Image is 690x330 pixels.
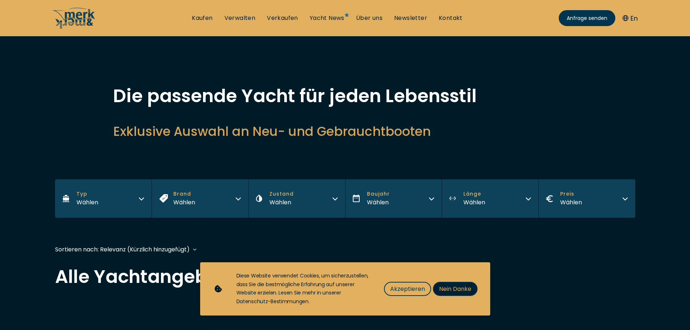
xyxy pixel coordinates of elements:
[173,198,195,207] div: Wählen
[310,14,344,22] a: Yacht News
[567,14,607,22] span: Anfrage senden
[345,179,442,218] button: BaujahrWählen
[442,179,538,218] button: LängeWählen
[55,179,152,218] button: TypWählen
[356,14,383,22] a: Über uns
[236,298,309,305] a: Datenschutz-Bestimmungen
[394,14,427,22] a: Newsletter
[224,14,256,22] a: Verwalten
[538,179,635,218] button: PreisWählen
[390,284,425,293] span: Akzeptieren
[236,272,369,306] div: Diese Website verwendet Cookies, um sicherzustellen, dass Sie die bestmögliche Erfahrung auf unse...
[113,87,577,105] h1: Die passende Yacht für jeden Lebensstil
[560,190,582,198] span: Preis
[269,198,294,207] div: Wählen
[439,284,471,293] span: Nein Danke
[463,198,485,207] div: Wählen
[192,14,212,22] a: Kaufen
[560,198,582,207] div: Wählen
[113,122,577,140] h2: Exklusive Auswahl an Neu- und Gebrauchtbooten
[55,268,635,286] h2: Alle Yachtangebote
[367,198,390,207] div: Wählen
[152,179,248,218] button: BrandWählen
[77,198,98,207] div: Wählen
[559,10,615,26] a: Anfrage senden
[77,190,98,198] span: Typ
[623,13,638,23] button: En
[269,190,294,198] span: Zustand
[248,179,345,218] button: ZustandWählen
[463,190,485,198] span: Länge
[439,14,463,22] a: Kontakt
[367,190,390,198] span: Baujahr
[384,282,431,296] button: Akzeptieren
[173,190,195,198] span: Brand
[433,282,478,296] button: Nein Danke
[267,14,298,22] a: Verkaufen
[55,245,190,254] div: Sortieren nach: Relevanz (Kürzlich hinzugefügt)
